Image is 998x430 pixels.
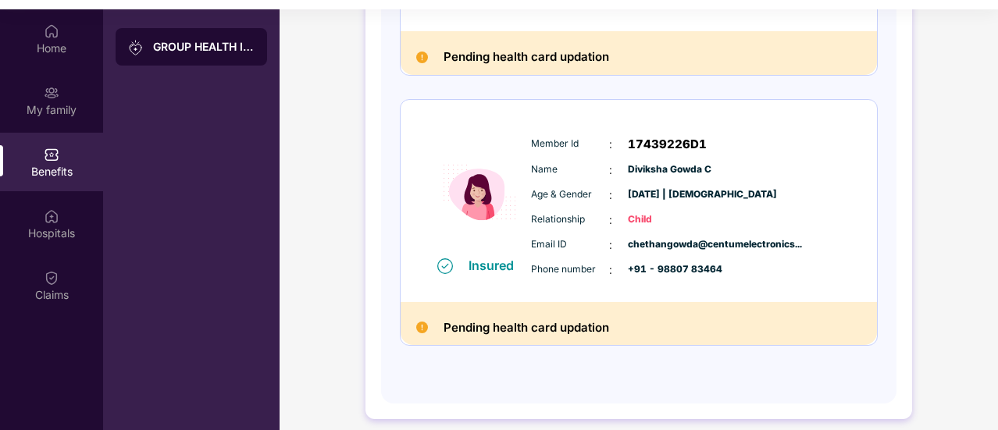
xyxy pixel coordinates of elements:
span: Email ID [531,237,609,252]
span: : [609,136,612,153]
span: : [609,162,612,179]
span: : [609,236,612,254]
span: : [609,187,612,204]
span: 17439226D1 [628,135,707,154]
span: Relationship [531,212,609,227]
div: Insured [469,258,523,273]
img: icon [433,128,527,257]
img: svg+xml;base64,PHN2ZyB4bWxucz0iaHR0cDovL3d3dy53My5vcmcvMjAwMC9zdmciIHdpZHRoPSIxNiIgaGVpZ2h0PSIxNi... [437,258,453,274]
img: svg+xml;base64,PHN2ZyB3aWR0aD0iMjAiIGhlaWdodD0iMjAiIHZpZXdCb3g9IjAgMCAyMCAyMCIgZmlsbD0ibm9uZSIgeG... [128,40,144,55]
img: Pending [416,52,428,63]
h2: Pending health card updation [444,47,609,67]
span: [DATE] | [DEMOGRAPHIC_DATA] [628,187,706,202]
img: svg+xml;base64,PHN2ZyBpZD0iSG9tZSIgeG1sbnM9Imh0dHA6Ly93d3cudzMub3JnLzIwMDAvc3ZnIiB3aWR0aD0iMjAiIG... [44,23,59,39]
h2: Pending health card updation [444,318,609,338]
span: chethangowda@centumelectronics... [628,237,706,252]
span: Diviksha Gowda C [628,162,706,177]
span: : [609,261,612,279]
img: svg+xml;base64,PHN2ZyB3aWR0aD0iMjAiIGhlaWdodD0iMjAiIHZpZXdCb3g9IjAgMCAyMCAyMCIgZmlsbD0ibm9uZSIgeG... [44,85,59,101]
img: svg+xml;base64,PHN2ZyBpZD0iSG9zcGl0YWxzIiB4bWxucz0iaHR0cDovL3d3dy53My5vcmcvMjAwMC9zdmciIHdpZHRoPS... [44,208,59,224]
span: Member Id [531,137,609,151]
span: +91 - 98807 83464 [628,262,706,277]
div: GROUP HEALTH INSURANCE [153,39,255,55]
span: Name [531,162,609,177]
img: svg+xml;base64,PHN2ZyBpZD0iQ2xhaW0iIHhtbG5zPSJodHRwOi8vd3d3LnczLm9yZy8yMDAwL3N2ZyIgd2lkdGg9IjIwIi... [44,270,59,286]
img: Pending [416,322,428,333]
span: : [609,211,612,229]
img: svg+xml;base64,PHN2ZyBpZD0iQmVuZWZpdHMiIHhtbG5zPSJodHRwOi8vd3d3LnczLm9yZy8yMDAwL3N2ZyIgd2lkdGg9Ij... [44,147,59,162]
span: Age & Gender [531,187,609,202]
span: Child [628,212,706,227]
span: Phone number [531,262,609,277]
